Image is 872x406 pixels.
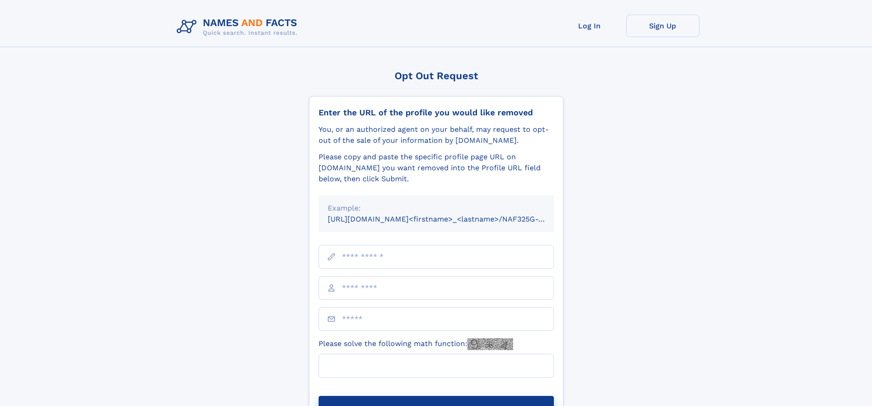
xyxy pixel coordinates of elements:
[173,15,305,39] img: Logo Names and Facts
[328,203,545,214] div: Example:
[309,70,563,81] div: Opt Out Request
[319,124,554,146] div: You, or an authorized agent on your behalf, may request to opt-out of the sale of your informatio...
[328,215,571,223] small: [URL][DOMAIN_NAME]<firstname>_<lastname>/NAF325G-xxxxxxxx
[319,108,554,118] div: Enter the URL of the profile you would like removed
[319,152,554,184] div: Please copy and paste the specific profile page URL on [DOMAIN_NAME] you want removed into the Pr...
[319,338,513,350] label: Please solve the following math function:
[626,15,699,37] a: Sign Up
[553,15,626,37] a: Log In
